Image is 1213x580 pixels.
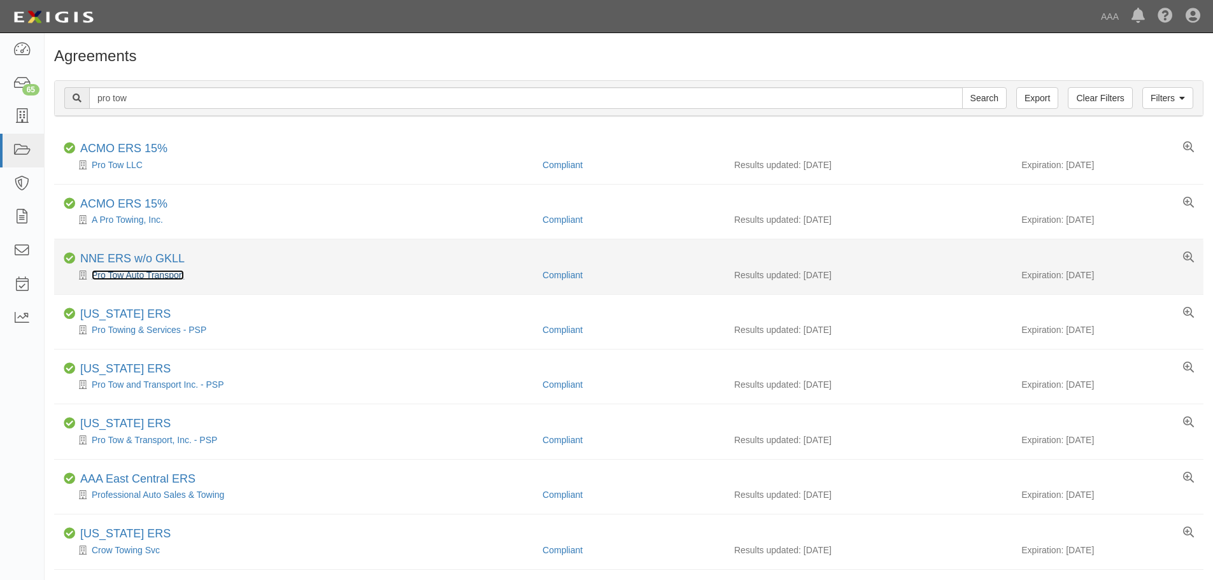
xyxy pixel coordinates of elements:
div: A Pro Towing, Inc. [64,213,533,226]
a: Compliant [543,379,583,390]
div: 65 [22,84,39,95]
div: Pro Towing & Services - PSP [64,323,533,336]
a: A Pro Towing, Inc. [92,215,163,225]
a: AAA [1095,4,1125,29]
a: Clear Filters [1068,87,1132,109]
div: Expiration: [DATE] [1021,378,1194,391]
img: logo-5460c22ac91f19d4615b14bd174203de0afe785f0fc80cf4dbbc73dc1793850b.png [10,6,97,29]
i: Compliant [64,198,75,209]
a: Filters [1142,87,1193,109]
a: View results summary [1183,197,1194,209]
div: Crow Towing Svc [64,544,533,556]
a: ACMO ERS 15% [80,142,167,155]
div: Expiration: [DATE] [1021,159,1194,171]
div: Expiration: [DATE] [1021,488,1194,501]
a: [US_STATE] ERS [80,417,171,430]
a: Compliant [543,435,583,445]
a: View results summary [1183,362,1194,374]
i: Compliant [64,418,75,429]
a: View results summary [1183,527,1194,539]
a: Compliant [543,270,583,280]
a: View results summary [1183,252,1194,264]
a: Crow Towing Svc [92,545,160,555]
a: NNE ERS w/o GKLL [80,252,185,265]
i: Compliant [64,253,75,264]
div: Pro Tow Auto Transport [64,269,533,281]
div: California ERS [80,308,171,322]
a: Pro Tow and Transport Inc. - PSP [92,379,224,390]
div: NNE ERS w/o GKLL [80,252,185,266]
a: [US_STATE] ERS [80,527,171,540]
i: Help Center - Complianz [1158,9,1173,24]
div: ACMO ERS 15% [80,197,167,211]
a: Compliant [543,490,583,500]
div: Expiration: [DATE] [1021,434,1194,446]
a: View results summary [1183,417,1194,428]
div: Expiration: [DATE] [1021,213,1194,226]
a: View results summary [1183,472,1194,484]
a: View results summary [1183,142,1194,153]
h1: Agreements [54,48,1203,64]
div: Expiration: [DATE] [1021,323,1194,336]
div: ACMO ERS 15% [80,142,167,156]
a: Compliant [543,545,583,555]
div: Results updated: [DATE] [734,378,1002,391]
div: Professional Auto Sales & Towing [64,488,533,501]
a: View results summary [1183,308,1194,319]
input: Search [89,87,963,109]
a: [US_STATE] ERS [80,362,171,375]
div: Results updated: [DATE] [734,213,1002,226]
a: ACMO ERS 15% [80,197,167,210]
div: Results updated: [DATE] [734,323,1002,336]
i: Compliant [64,528,75,539]
a: Professional Auto Sales & Towing [92,490,224,500]
div: Results updated: [DATE] [734,269,1002,281]
a: AAA East Central ERS [80,472,195,485]
div: Texas ERS [80,527,171,541]
div: Pro Tow and Transport Inc. - PSP [64,378,533,391]
div: California ERS [80,362,171,376]
div: Results updated: [DATE] [734,488,1002,501]
div: Expiration: [DATE] [1021,544,1194,556]
div: Results updated: [DATE] [734,159,1002,171]
div: Results updated: [DATE] [734,544,1002,556]
div: Expiration: [DATE] [1021,269,1194,281]
div: Pro Tow LLC [64,159,533,171]
a: Export [1016,87,1058,109]
i: Compliant [64,473,75,485]
i: Compliant [64,308,75,320]
div: Pro Tow & Transport, Inc. - PSP [64,434,533,446]
a: Pro Tow LLC [92,160,143,170]
div: AAA East Central ERS [80,472,195,486]
input: Search [962,87,1007,109]
div: California ERS [80,417,171,431]
a: Compliant [543,215,583,225]
div: Results updated: [DATE] [734,434,1002,446]
a: [US_STATE] ERS [80,308,171,320]
i: Compliant [64,143,75,154]
a: Compliant [543,325,583,335]
a: Pro Towing & Services - PSP [92,325,206,335]
a: Compliant [543,160,583,170]
i: Compliant [64,363,75,374]
a: Pro Tow & Transport, Inc. - PSP [92,435,217,445]
a: Pro Tow Auto Transport [92,270,184,280]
